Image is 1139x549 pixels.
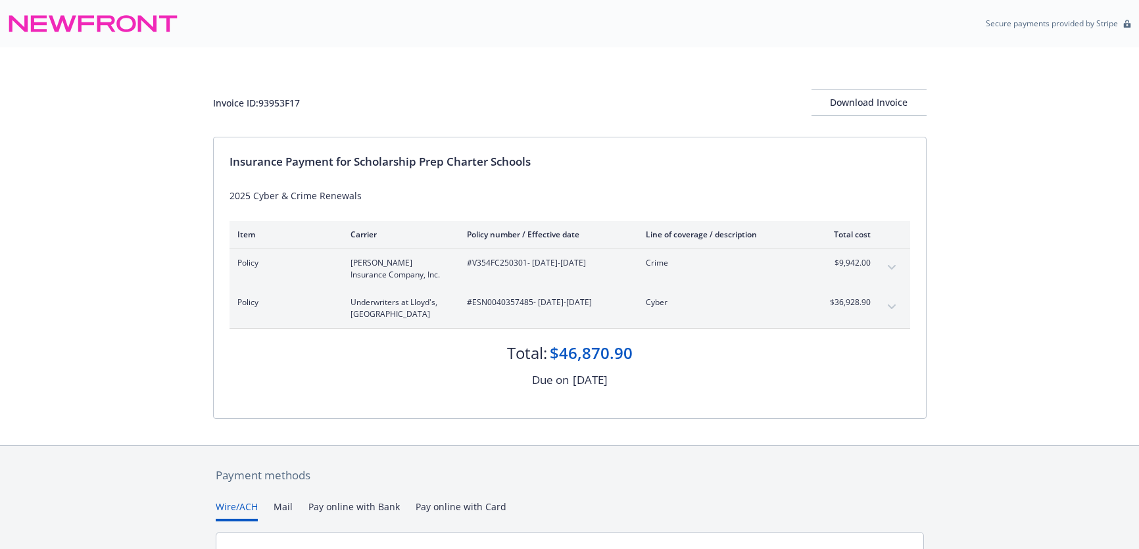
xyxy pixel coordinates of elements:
[230,189,910,203] div: 2025 Cyber & Crime Renewals
[507,342,547,364] div: Total:
[351,257,446,281] span: [PERSON_NAME] Insurance Company, Inc.
[646,297,800,308] span: Cyber
[532,371,569,389] div: Due on
[237,297,329,308] span: Policy
[573,371,608,389] div: [DATE]
[881,257,902,278] button: expand content
[216,500,258,521] button: Wire/ACH
[881,297,902,318] button: expand content
[821,229,871,240] div: Total cost
[550,342,633,364] div: $46,870.90
[351,297,446,320] span: Underwriters at Lloyd's, [GEOGRAPHIC_DATA]
[821,257,871,269] span: $9,942.00
[646,257,800,269] span: Crime
[812,89,927,116] button: Download Invoice
[230,249,910,289] div: Policy[PERSON_NAME] Insurance Company, Inc.#V354FC250301- [DATE]-[DATE]Crime$9,942.00expand content
[986,18,1118,29] p: Secure payments provided by Stripe
[646,229,800,240] div: Line of coverage / description
[467,229,625,240] div: Policy number / Effective date
[351,229,446,240] div: Carrier
[237,257,329,269] span: Policy
[216,467,924,484] div: Payment methods
[467,297,625,308] span: #ESN0040357485 - [DATE]-[DATE]
[821,297,871,308] span: $36,928.90
[812,90,927,115] div: Download Invoice
[230,153,910,170] div: Insurance Payment for Scholarship Prep Charter Schools
[274,500,293,521] button: Mail
[213,96,300,110] div: Invoice ID: 93953F17
[308,500,400,521] button: Pay online with Bank
[416,500,506,521] button: Pay online with Card
[230,289,910,328] div: PolicyUnderwriters at Lloyd's, [GEOGRAPHIC_DATA]#ESN0040357485- [DATE]-[DATE]Cyber$36,928.90expan...
[237,229,329,240] div: Item
[467,257,625,269] span: #V354FC250301 - [DATE]-[DATE]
